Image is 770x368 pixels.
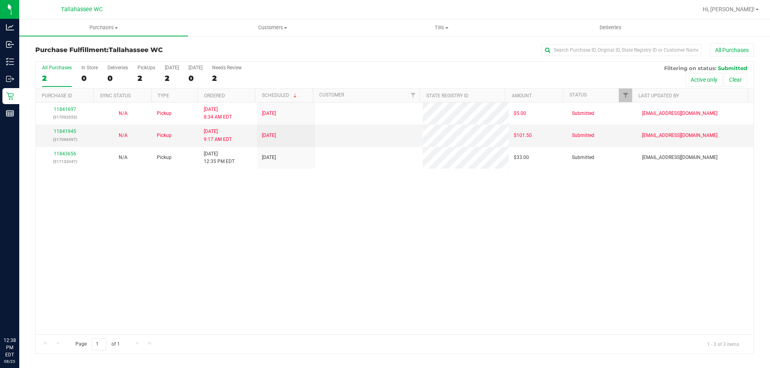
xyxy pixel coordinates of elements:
span: [EMAIL_ADDRESS][DOMAIN_NAME] [642,132,717,139]
inline-svg: Outbound [6,75,14,83]
span: [DATE] [262,110,276,117]
a: Filter [406,88,419,102]
span: Not Applicable [119,111,128,116]
a: Scheduled [262,93,298,98]
span: 1 - 3 of 3 items [701,338,746,350]
div: 2 [138,74,155,83]
span: Hi, [PERSON_NAME]! [703,6,755,12]
div: 0 [188,74,203,83]
span: [DATE] 9:17 AM EDT [204,128,232,143]
div: [DATE] [165,65,179,70]
a: Type [158,93,169,99]
p: (317096597) [41,136,89,143]
span: Purchases [19,24,188,31]
button: N/A [119,132,128,139]
span: $101.50 [514,132,532,139]
input: Search Purchase ID, Original ID, State Registry ID or Customer Name... [541,44,702,56]
span: Tallahassee WC [61,6,103,13]
a: Purchases [19,19,188,36]
a: 11843656 [54,151,76,157]
span: Pickup [157,132,172,139]
div: 2 [165,74,179,83]
span: Submitted [572,132,594,139]
inline-svg: Reports [6,109,14,117]
inline-svg: Analytics [6,23,14,31]
button: Clear [724,73,747,86]
p: (317132047) [41,158,89,165]
span: Page of 1 [69,338,126,350]
a: Customer [319,92,344,98]
inline-svg: Inventory [6,58,14,66]
iframe: Resource center [8,304,32,328]
button: Active only [685,73,723,86]
span: Pickup [157,110,172,117]
div: 0 [107,74,128,83]
div: Deliveries [107,65,128,70]
span: Tills [357,24,525,31]
a: Tills [357,19,526,36]
span: $33.00 [514,154,529,161]
button: N/A [119,154,128,161]
h3: Purchase Fulfillment: [35,46,275,54]
a: 11841697 [54,107,76,112]
a: Filter [619,88,632,102]
span: Submitted [572,110,594,117]
input: 1 [92,338,106,350]
span: [EMAIL_ADDRESS][DOMAIN_NAME] [642,110,717,117]
span: Submitted [572,154,594,161]
span: Pickup [157,154,172,161]
inline-svg: Retail [6,92,14,100]
p: 08/25 [4,358,16,364]
p: 12:38 PM EDT [4,337,16,358]
span: $5.00 [514,110,526,117]
inline-svg: Inbound [6,40,14,48]
p: (317092053) [41,113,89,121]
button: N/A [119,110,128,117]
span: Submitted [718,65,747,71]
a: Last Updated By [638,93,679,99]
span: Not Applicable [119,155,128,160]
span: Customers [188,24,357,31]
div: PickUps [138,65,155,70]
span: [EMAIL_ADDRESS][DOMAIN_NAME] [642,154,717,161]
span: Tallahassee WC [109,46,163,54]
div: 2 [42,74,72,83]
span: [DATE] 12:35 PM EDT [204,150,235,165]
div: 2 [212,74,242,83]
span: [DATE] [262,132,276,139]
div: In Store [81,65,98,70]
div: 0 [81,74,98,83]
a: Sync Status [100,93,131,99]
a: Purchase ID [42,93,72,99]
a: Deliveries [526,19,695,36]
a: Ordered [204,93,225,99]
a: Status [569,92,587,98]
iframe: Resource center unread badge [24,303,33,312]
span: Filtering on status: [664,65,716,71]
div: All Purchases [42,65,72,70]
a: 11841945 [54,129,76,134]
span: Deliveries [589,24,632,31]
button: All Purchases [710,43,754,57]
span: [DATE] 8:34 AM EDT [204,106,232,121]
div: [DATE] [188,65,203,70]
a: Customers [188,19,357,36]
a: Amount [512,93,532,99]
span: Not Applicable [119,133,128,138]
div: Needs Review [212,65,242,70]
a: State Registry ID [426,93,468,99]
span: [DATE] [262,154,276,161]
